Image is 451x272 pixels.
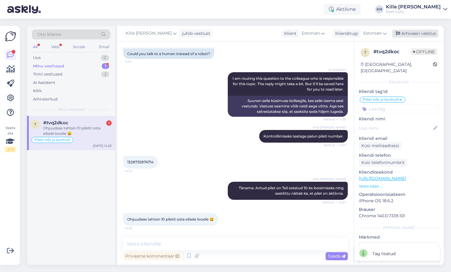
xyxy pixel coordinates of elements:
[359,225,439,230] div: [PERSON_NAME]
[43,125,112,136] div: Ohjuudaas tahtsin 10 piletit osta eilsele loosile 😀
[363,98,398,101] span: Pileti info ja kontroll
[233,76,344,91] span: I am routing this question to the colleague who is responsible for this topic. The reply might ta...
[127,160,154,164] span: 1328735876714
[359,142,401,150] div: Küsi meiliaadressi
[72,43,86,51] div: Socials
[392,29,438,38] div: Arhiveeri vestlus
[359,184,439,189] p: Vaata edasi ...
[58,107,85,112] span: Minu vestlused
[228,96,348,117] div: Suunan selle küsimuse kolleegile, kes selle teema eest vastutab. Vastuse saamine võib veidi aega ...
[313,125,346,130] span: Kille [PERSON_NAME]
[323,67,346,72] span: AI Assistent
[33,55,41,61] div: Uus
[359,104,439,113] input: Lisa tag
[323,143,346,147] span: Nähtud ✓ 11:27
[386,5,447,14] a: Kille [PERSON_NAME]Eesti Loto
[35,138,70,142] span: Pileti info ja kontroll
[372,251,395,257] div: Tag lisatud
[282,30,296,37] div: Klient
[263,134,344,138] span: Kontrollimiseks teatage palun pileti number.
[125,59,147,64] span: 11:25
[98,43,110,51] div: Email
[127,217,214,221] span: Ohjuudaas tahtsin 10 piletit osta eilsele loosile 😀
[33,80,55,86] div: AI Assistent
[359,79,439,85] div: Kliendi info
[50,43,61,51] div: Web
[361,61,433,74] div: [GEOGRAPHIC_DATA], [GEOGRAPHIC_DATA]
[93,144,112,148] div: [DATE] 14:23
[34,122,36,127] span: t
[375,5,383,14] div: KN
[359,191,439,198] p: Operatsioonisüsteem
[359,213,439,219] p: Chrome 140.0.7339.101
[328,253,345,259] span: Saada
[33,88,42,94] div: Kõik
[359,135,439,142] p: Kliendi email
[359,169,439,175] p: Klienditeekond
[363,30,382,37] span: Estonian
[359,88,439,95] p: Kliendi tag'id
[123,252,182,260] div: Privaatne kommentaar
[126,30,172,37] span: Kille [PERSON_NAME]
[359,159,407,167] div: Küsi telefoninumbrit
[333,30,358,37] div: Klienditugi
[359,206,439,213] p: Brauser
[239,186,344,196] span: Täname. Antud pilet on Teil ostetud 10-ks loosimiseks ning seetõttu näitab ka, et pilet on aktiivne.
[313,177,346,181] span: Kille [PERSON_NAME]
[359,198,439,204] p: iPhone OS 18.6.2
[43,120,68,125] span: #tvq2dkoc
[33,71,62,77] div: Tiimi vestlused
[33,96,58,102] div: Arhiveeritud
[101,71,109,77] div: 3
[359,234,439,240] p: Märkmed
[180,30,210,37] div: juhib vestlust
[323,117,346,122] span: Nähtud ✓ 11:25
[359,176,406,181] a: [URL][DOMAIN_NAME]
[323,200,346,205] span: Nähtud ✓ 14:27
[359,125,432,131] input: Lisa nimi
[386,5,441,9] div: Kille [PERSON_NAME]
[102,63,109,69] div: 1
[123,49,214,59] div: Could you talk to a human instead of a robot?
[101,55,109,61] div: 0
[411,48,437,55] span: Offline
[125,169,147,173] span: 14:23
[32,43,39,51] div: All
[359,152,439,159] p: Kliendi telefon
[386,9,441,14] div: Eesti Loto
[5,147,16,152] div: 2 / 3
[302,30,320,37] span: Estonian
[373,48,411,55] div: # tvq2dkoc
[106,120,112,126] div: 1
[324,4,361,15] div: Aktiivne
[359,116,439,122] p: Kliendi nimi
[364,50,366,55] span: t
[5,125,16,152] div: Vaata siia
[125,226,147,230] span: 14:29
[5,31,16,42] img: Askly Logo
[37,31,61,38] span: Otsi kliente
[33,63,64,69] div: Minu vestlused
